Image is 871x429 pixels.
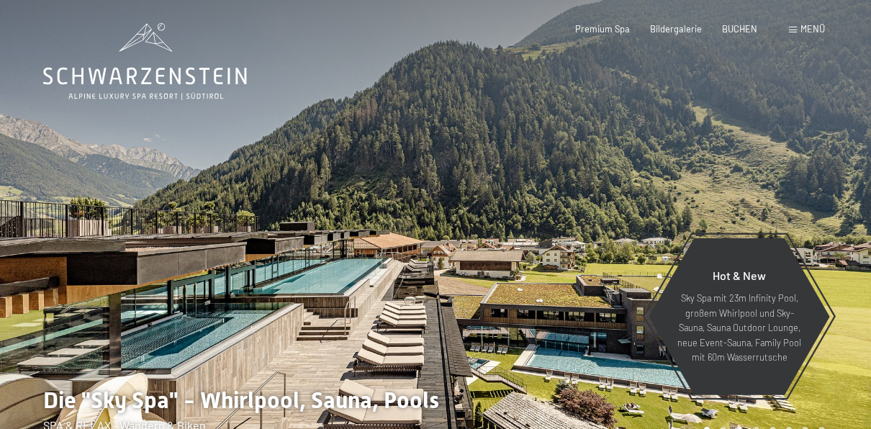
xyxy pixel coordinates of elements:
[575,23,630,35] a: Premium Spa
[722,23,757,35] a: BUCHEN
[677,291,802,364] p: Sky Spa mit 23m Infinity Pool, großem Whirlpool und Sky-Sauna, Sauna Outdoor Lounge, neue Event-S...
[650,23,702,35] a: Bildergalerie
[713,268,766,282] span: Hot & New
[648,238,831,396] a: Hot & New Sky Spa mit 23m Infinity Pool, großem Whirlpool und Sky-Sauna, Sauna Outdoor Lounge, ne...
[800,23,825,35] span: Menü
